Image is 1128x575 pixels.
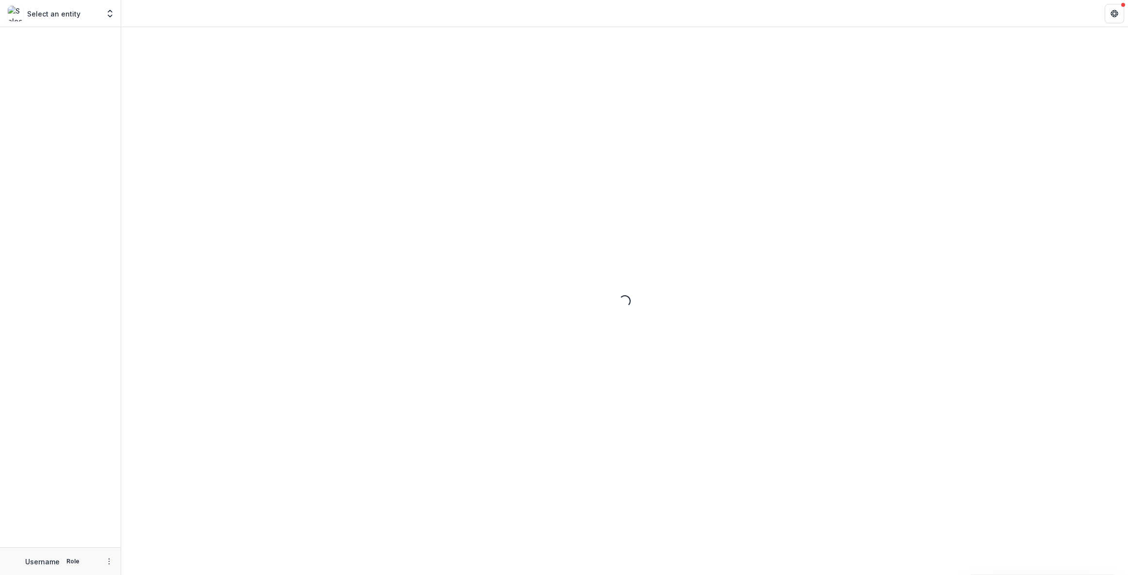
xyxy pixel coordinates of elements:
[25,557,60,567] p: Username
[8,6,23,21] img: Select an entity
[1105,4,1124,23] button: Get Help
[27,9,80,19] p: Select an entity
[103,4,117,23] button: Open entity switcher
[64,557,82,566] p: Role
[103,556,115,567] button: More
